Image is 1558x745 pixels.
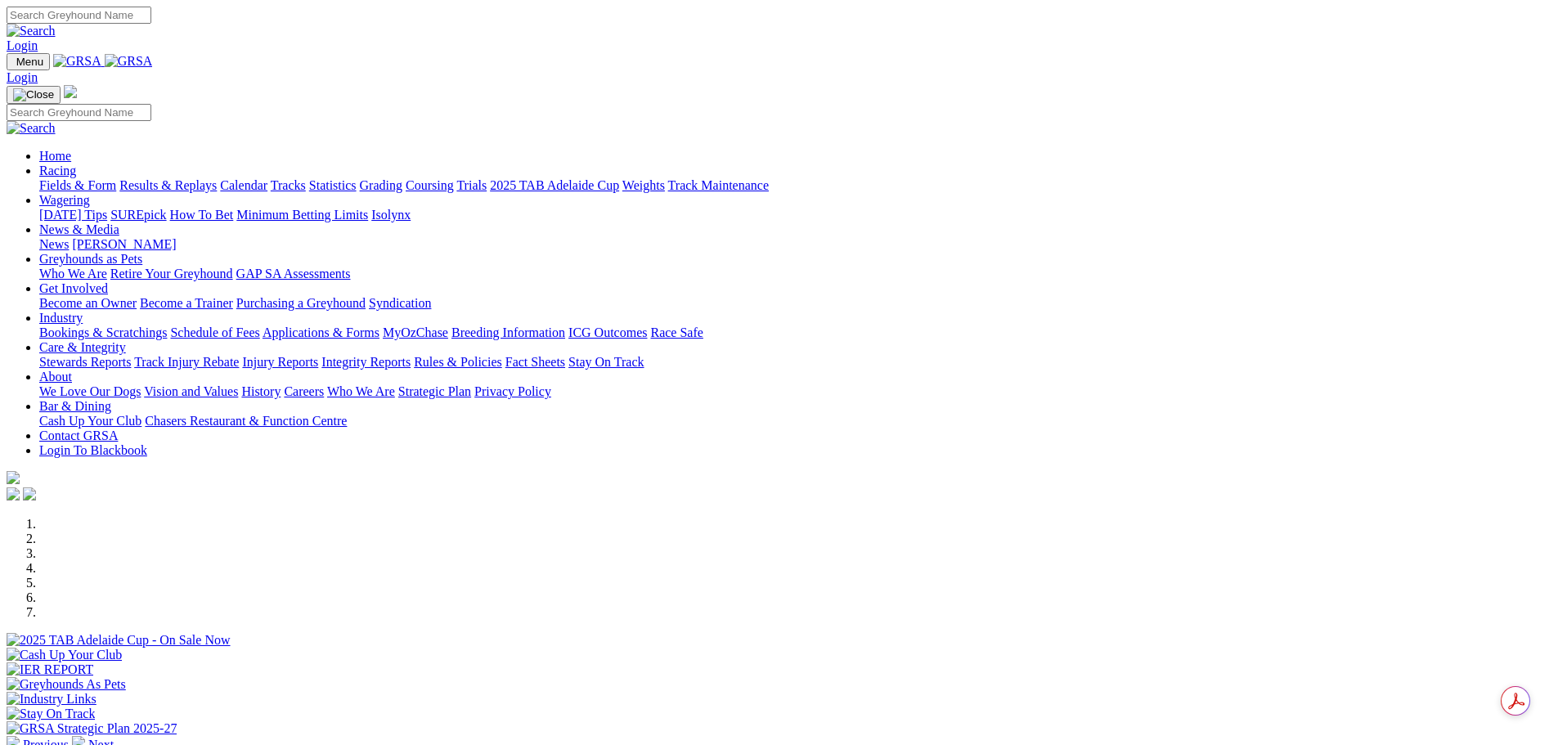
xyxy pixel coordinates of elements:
img: GRSA [53,54,101,69]
a: Chasers Restaurant & Function Centre [145,414,347,428]
div: Greyhounds as Pets [39,267,1551,281]
div: Care & Integrity [39,355,1551,370]
a: Schedule of Fees [170,325,259,339]
a: MyOzChase [383,325,448,339]
a: [DATE] Tips [39,208,107,222]
a: Industry [39,311,83,325]
a: ICG Outcomes [568,325,647,339]
a: Breeding Information [451,325,565,339]
a: Isolynx [371,208,411,222]
div: About [39,384,1551,399]
a: Careers [284,384,324,398]
div: Wagering [39,208,1551,222]
a: Stay On Track [568,355,644,369]
a: Results & Replays [119,178,217,192]
span: Menu [16,56,43,68]
a: About [39,370,72,384]
div: Racing [39,178,1551,193]
a: News & Media [39,222,119,236]
a: Vision and Values [144,384,238,398]
a: GAP SA Assessments [236,267,351,280]
a: Login To Blackbook [39,443,147,457]
a: How To Bet [170,208,234,222]
img: 2025 TAB Adelaide Cup - On Sale Now [7,633,231,648]
input: Search [7,7,151,24]
a: Home [39,149,71,163]
a: Grading [360,178,402,192]
a: Cash Up Your Club [39,414,141,428]
a: Bar & Dining [39,399,111,413]
a: Fields & Form [39,178,116,192]
a: Login [7,70,38,84]
a: Calendar [220,178,267,192]
a: We Love Our Dogs [39,384,141,398]
a: Track Injury Rebate [134,355,239,369]
a: History [241,384,281,398]
img: facebook.svg [7,487,20,500]
a: Weights [622,178,665,192]
a: Privacy Policy [474,384,551,398]
a: Track Maintenance [668,178,769,192]
img: Search [7,24,56,38]
a: Who We Are [327,384,395,398]
img: GRSA Strategic Plan 2025-27 [7,721,177,736]
a: Applications & Forms [263,325,379,339]
div: Bar & Dining [39,414,1551,429]
img: Cash Up Your Club [7,648,122,662]
div: News & Media [39,237,1551,252]
img: logo-grsa-white.png [64,85,77,98]
a: Become an Owner [39,296,137,310]
img: Search [7,121,56,136]
a: Injury Reports [242,355,318,369]
a: News [39,237,69,251]
a: Coursing [406,178,454,192]
a: [PERSON_NAME] [72,237,176,251]
img: Stay On Track [7,707,95,721]
a: Syndication [369,296,431,310]
a: Statistics [309,178,357,192]
a: Who We Are [39,267,107,280]
a: Rules & Policies [414,355,502,369]
img: twitter.svg [23,487,36,500]
img: IER REPORT [7,662,93,677]
a: Trials [456,178,487,192]
img: logo-grsa-white.png [7,471,20,484]
a: Stewards Reports [39,355,131,369]
a: Racing [39,164,76,177]
div: Get Involved [39,296,1551,311]
a: Contact GRSA [39,429,118,442]
a: Minimum Betting Limits [236,208,368,222]
a: Wagering [39,193,90,207]
a: Login [7,38,38,52]
img: GRSA [105,54,153,69]
a: Race Safe [650,325,703,339]
a: Greyhounds as Pets [39,252,142,266]
a: Bookings & Scratchings [39,325,167,339]
a: Purchasing a Greyhound [236,296,366,310]
a: 2025 TAB Adelaide Cup [490,178,619,192]
a: Tracks [271,178,306,192]
a: Integrity Reports [321,355,411,369]
img: Industry Links [7,692,97,707]
input: Search [7,104,151,121]
div: Industry [39,325,1551,340]
a: Strategic Plan [398,384,471,398]
button: Toggle navigation [7,86,61,104]
a: SUREpick [110,208,166,222]
a: Become a Trainer [140,296,233,310]
a: Retire Your Greyhound [110,267,233,280]
img: Close [13,88,54,101]
a: Get Involved [39,281,108,295]
a: Fact Sheets [505,355,565,369]
img: Greyhounds As Pets [7,677,126,692]
a: Care & Integrity [39,340,126,354]
button: Toggle navigation [7,53,50,70]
